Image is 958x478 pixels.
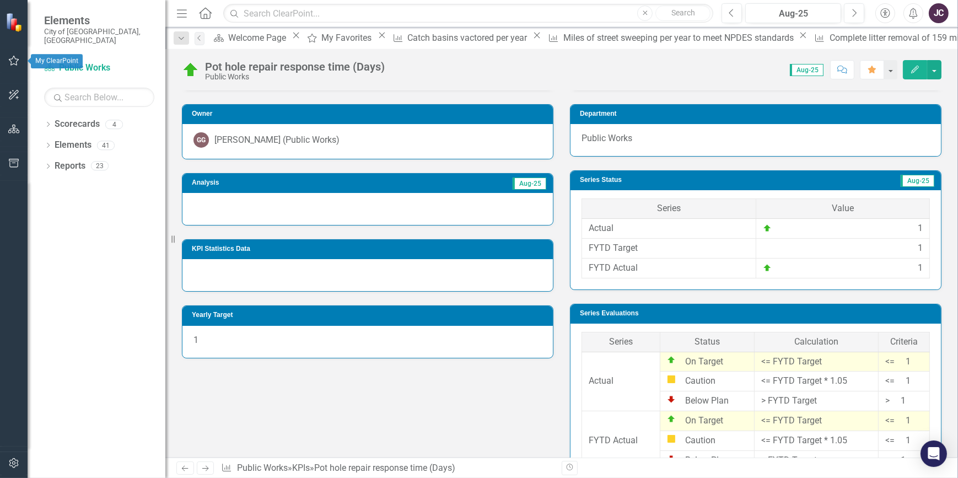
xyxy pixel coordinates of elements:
div: Caution [667,375,747,388]
td: > FYTD Target [755,450,879,470]
div: Catch basins vactored per year [407,31,530,45]
td: <= 1 [878,411,929,431]
div: 41 [97,141,115,150]
div: On Target [667,356,747,368]
img: On Target [763,264,772,272]
div: On Target [667,415,747,427]
span: Public Works [582,133,632,143]
span: Aug-25 [790,64,824,76]
th: Value [756,199,930,219]
td: <= 1 [878,352,929,372]
button: Search [655,6,711,21]
h3: Analysis [192,179,348,186]
a: Scorecards [55,118,100,131]
div: 4 [105,120,123,129]
td: <= 1 [878,372,929,391]
span: Elements [44,14,154,27]
td: <= FYTD Target [755,411,879,431]
div: Aug-25 [749,7,837,20]
h3: Yearly Target [192,311,547,319]
input: Search Below... [44,88,154,107]
h3: Series Status [580,176,774,184]
td: > 1 [878,391,929,411]
input: Search ClearPoint... [223,4,713,23]
th: Criteria [878,332,929,352]
div: My Favorites [321,31,375,45]
img: On Target [763,224,772,233]
div: Pot hole repair response time (Days) [314,463,455,473]
div: Caution [667,434,747,447]
a: Miles of street sweeping per year to meet NPDES standards [544,31,796,45]
img: Below Plan [667,395,676,404]
td: <= FYTD Target [755,352,879,372]
th: Series [582,199,756,219]
td: <= FYTD Target * 1.05 [755,431,879,450]
div: Miles of street sweeping per year to meet NPDES standards [563,31,796,45]
button: JC [929,3,949,23]
p: 1 [193,334,542,347]
img: ClearPoint Strategy [6,12,25,32]
img: Caution [667,434,676,443]
th: Calculation [755,332,879,352]
td: > FYTD Target [755,391,879,411]
a: Reports [55,160,85,173]
td: <= FYTD Target * 1.05 [755,372,879,391]
a: Welcome Page [210,31,289,45]
td: FYTD Target [582,238,756,258]
div: Below Plan [667,454,747,467]
div: Pot hole repair response time (Days) [205,61,385,73]
img: Caution [667,375,676,384]
td: FYTD Actual [582,258,756,278]
div: » » [221,462,553,475]
h3: KPI Statistics Data [192,245,547,253]
span: Search [671,8,695,17]
a: Elements [55,139,92,152]
a: My Favorites [303,31,375,45]
h3: Owner [192,110,547,117]
a: KPIs [292,463,310,473]
td: Actual [582,352,660,411]
div: Public Works [205,73,385,81]
div: 1 [918,242,923,255]
td: Actual [582,218,756,238]
td: FYTD Actual [582,411,660,471]
td: > 1 [878,450,929,470]
div: My ClearPoint [31,54,83,68]
div: Below Plan [667,395,747,407]
th: Series [582,332,660,352]
a: Catch basins vactored per year [389,31,530,45]
img: On Target [182,61,200,79]
td: <= 1 [878,431,929,450]
div: 23 [91,162,109,171]
div: 1 [918,262,923,275]
div: 1 [918,222,923,235]
div: [PERSON_NAME] (Public Works) [214,134,340,147]
h3: Series Evaluations [580,310,935,317]
button: Aug-25 [745,3,841,23]
div: GG [193,132,209,148]
h3: Department [580,110,935,117]
div: Open Intercom Messenger [921,441,947,467]
div: Welcome Page [228,31,289,45]
img: On Target [667,415,676,423]
th: Status [660,332,754,352]
a: Public Works [44,62,154,74]
span: Aug-25 [901,175,934,187]
small: City of [GEOGRAPHIC_DATA], [GEOGRAPHIC_DATA] [44,27,154,45]
img: Below Plan [667,454,676,463]
span: Aug-25 [513,178,546,190]
a: Public Works [237,463,288,473]
img: On Target [667,356,676,364]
